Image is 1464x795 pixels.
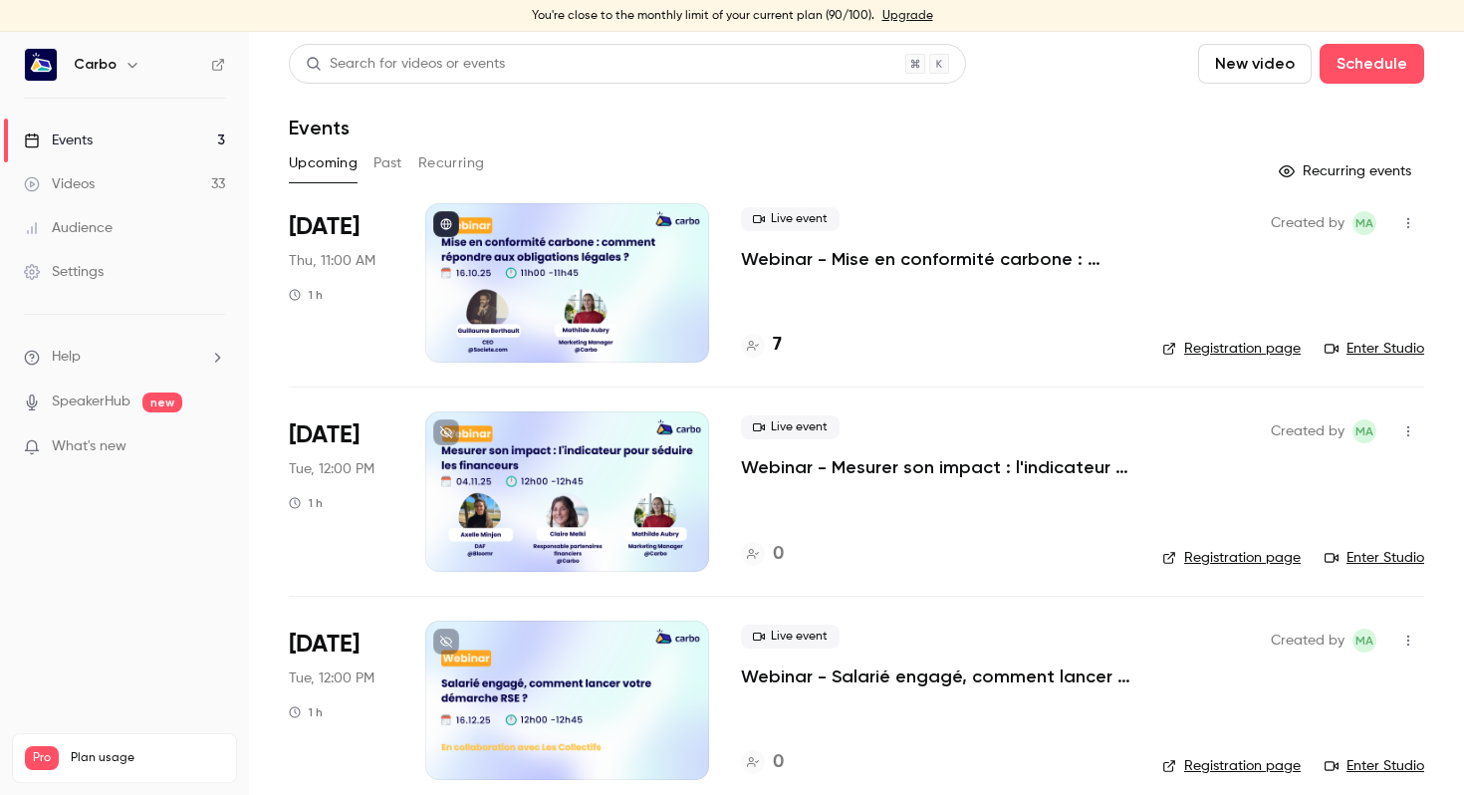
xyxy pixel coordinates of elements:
[52,392,130,412] a: SpeakerHub
[1320,44,1424,84] button: Schedule
[1325,756,1424,776] a: Enter Studio
[741,455,1130,479] a: Webinar - Mesurer son impact : l'indicateur pour séduire les financeurs
[418,147,485,179] button: Recurring
[741,247,1130,271] a: Webinar - Mise en conformité carbone : comment répondre aux obligations légales en 2025 ?
[741,664,1130,688] a: Webinar - Salarié engagé, comment lancer votre démarche RSE ?
[306,54,505,75] div: Search for videos or events
[289,211,360,243] span: [DATE]
[741,207,840,231] span: Live event
[74,55,117,75] h6: Carbo
[289,629,360,661] span: [DATE]
[24,218,113,238] div: Audience
[24,174,95,194] div: Videos
[289,668,374,688] span: Tue, 12:00 PM
[882,8,933,24] a: Upgrade
[289,495,323,511] div: 1 h
[71,750,224,766] span: Plan usage
[52,347,81,368] span: Help
[24,262,104,282] div: Settings
[289,459,374,479] span: Tue, 12:00 PM
[289,411,393,571] div: Nov 4 Tue, 12:00 PM (Europe/Paris)
[1162,756,1301,776] a: Registration page
[741,749,784,776] a: 0
[741,625,840,649] span: Live event
[52,436,126,457] span: What's new
[289,287,323,303] div: 1 h
[24,131,93,150] div: Events
[1355,211,1373,235] span: MA
[289,419,360,451] span: [DATE]
[1271,419,1344,443] span: Created by
[1270,155,1424,187] button: Recurring events
[201,438,225,456] iframe: Noticeable Trigger
[773,749,784,776] h4: 0
[25,746,59,770] span: Pro
[1352,211,1376,235] span: Mathilde Aubry
[773,332,782,359] h4: 7
[289,147,358,179] button: Upcoming
[741,415,840,439] span: Live event
[1162,339,1301,359] a: Registration page
[289,621,393,780] div: Dec 16 Tue, 12:00 PM (Europe/Paris)
[289,203,393,363] div: Oct 16 Thu, 11:00 AM (Europe/Paris)
[373,147,402,179] button: Past
[1325,339,1424,359] a: Enter Studio
[25,49,57,81] img: Carbo
[1325,548,1424,568] a: Enter Studio
[1271,211,1344,235] span: Created by
[741,332,782,359] a: 7
[289,116,350,139] h1: Events
[1162,548,1301,568] a: Registration page
[1352,629,1376,653] span: Mathilde Aubry
[289,251,375,271] span: Thu, 11:00 AM
[773,541,784,568] h4: 0
[142,393,182,412] span: new
[1352,419,1376,443] span: Mathilde Aubry
[24,347,225,368] li: help-dropdown-opener
[1198,44,1312,84] button: New video
[1355,419,1373,443] span: MA
[289,704,323,720] div: 1 h
[1355,629,1373,653] span: MA
[1271,629,1344,653] span: Created by
[741,541,784,568] a: 0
